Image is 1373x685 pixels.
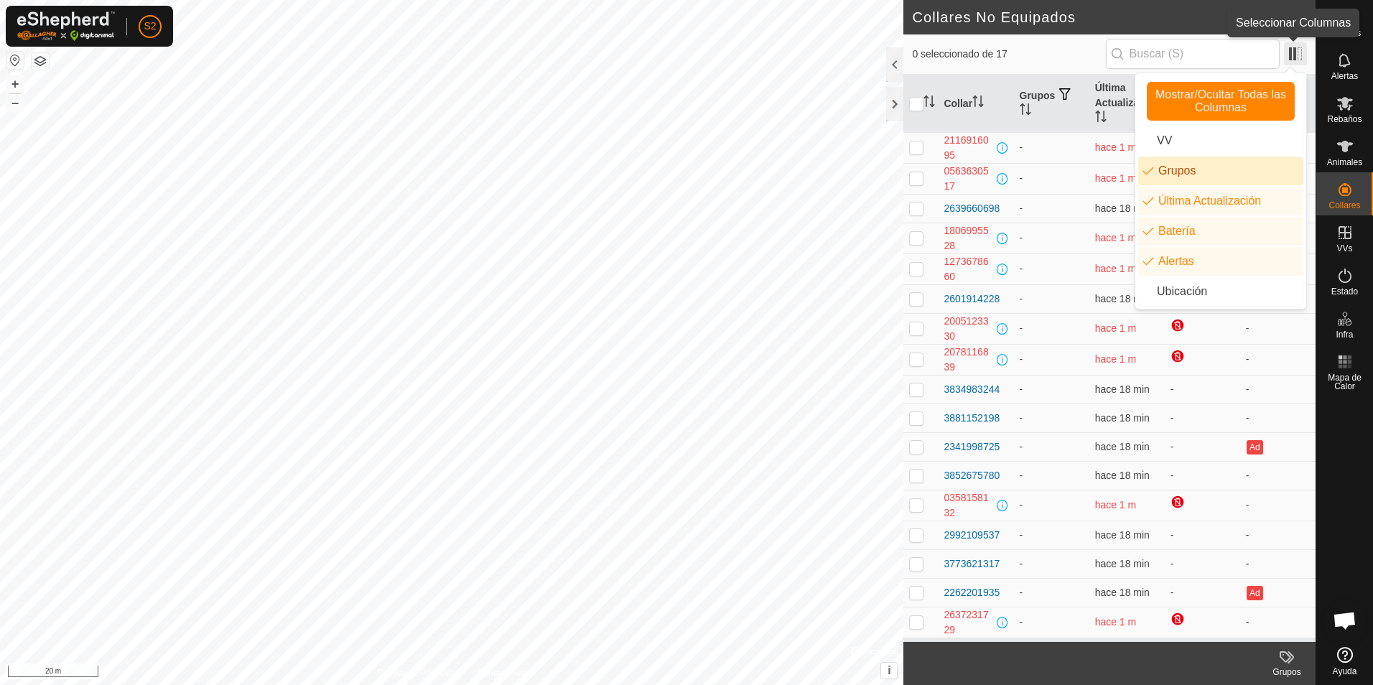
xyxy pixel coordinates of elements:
[1336,244,1352,253] span: VVs
[944,223,993,253] div: 1806995528
[1333,667,1357,676] span: Ayuda
[1095,558,1150,569] span: 28 sept 2025, 12:02
[1020,106,1031,117] p-sorticon: Activar para ordenar
[888,664,890,676] span: i
[1323,599,1367,642] div: Chat abierto
[1240,549,1316,578] td: -
[944,607,993,638] div: 2637231729
[1138,187,1303,215] li: enum.columnList.lastUpdated
[1014,163,1089,194] td: -
[1336,330,1353,339] span: Infra
[1095,383,1150,395] span: 28 sept 2025, 12:02
[1165,521,1240,549] td: -
[1014,578,1089,607] td: -
[1014,432,1089,461] td: -
[144,19,156,34] span: S2
[1240,461,1316,490] td: -
[912,9,1285,26] h2: Collares No Equipados
[1240,344,1316,375] td: -
[944,314,993,344] div: 2005123330
[1014,75,1089,133] th: Grupos
[1014,404,1089,432] td: -
[1138,217,1303,246] li: neckband.label.battery
[1147,82,1295,121] button: Mostrar/Ocultar Todas las Columnas
[944,411,1000,426] div: 3881152198
[944,133,993,163] div: 2116916095
[1095,232,1137,243] span: 16 ago 2025, 1:58
[1095,172,1137,184] span: 28 ago 2025, 1:58
[1327,158,1362,167] span: Animales
[17,11,115,41] img: Logo Gallagher
[912,47,1105,62] span: 0 seleccionado de 17
[1240,313,1316,344] td: -
[944,382,1000,397] div: 3834983244
[1247,586,1262,600] button: Ad
[1095,529,1150,541] span: 28 sept 2025, 12:02
[1106,39,1280,69] input: Buscar (S)
[1095,322,1137,334] span: 25 ago 2025, 1:58
[1014,375,1089,404] td: -
[478,666,526,679] a: Contáctenos
[1327,115,1362,124] span: Rebaños
[1014,194,1089,223] td: -
[1095,616,1137,628] span: 17 ago 2025, 1:58
[944,292,1000,307] div: 2601914228
[972,98,984,109] p-sorticon: Activar para ordenar
[1014,549,1089,578] td: -
[1138,277,1303,306] li: common.label.location
[1014,344,1089,375] td: -
[1240,607,1316,638] td: -
[944,556,1000,572] div: 3773621317
[1331,287,1358,296] span: Estado
[1240,404,1316,432] td: -
[1258,666,1316,679] div: Grupos
[1014,284,1089,313] td: -
[1014,132,1089,163] td: -
[1095,499,1137,511] span: 26 ago 2025, 1:58
[1240,375,1316,404] td: -
[944,585,1000,600] div: 2262201935
[1014,313,1089,344] td: -
[1095,412,1150,424] span: 28 sept 2025, 12:02
[1095,293,1150,304] span: 28 sept 2025, 12:02
[1165,404,1240,432] td: -
[1138,157,1303,185] li: common.btn.groups
[1095,202,1150,214] span: 28 sept 2025, 12:02
[1240,521,1316,549] td: -
[1014,521,1089,549] td: -
[1328,29,1361,37] span: Horarios
[938,75,1013,133] th: Collar
[1014,461,1089,490] td: -
[1247,440,1262,455] button: Ad
[1095,587,1150,598] span: 28 sept 2025, 12:02
[32,52,49,70] button: Capas del Mapa
[1014,607,1089,638] td: -
[1095,441,1150,452] span: 28 sept 2025, 12:02
[944,254,993,284] div: 1273678660
[944,490,993,521] div: 0358158132
[944,345,993,375] div: 2078116839
[1320,373,1369,391] span: Mapa de Calor
[1165,549,1240,578] td: -
[944,201,1000,216] div: 2639660698
[1165,432,1240,461] td: -
[1095,353,1137,365] span: 24 ago 2025, 1:58
[1240,490,1316,521] td: -
[944,528,1000,543] div: 2992109537
[1014,253,1089,284] td: -
[1089,75,1165,133] th: Última Actualización
[6,75,24,93] button: +
[1014,223,1089,253] td: -
[881,663,897,679] button: i
[944,439,1000,455] div: 2341998725
[944,468,1000,483] div: 3852675780
[6,52,24,69] button: Restablecer Mapa
[6,94,24,111] button: –
[1138,126,1303,155] li: vp.label.vp
[1138,247,1303,276] li: animal.label.alerts
[1331,72,1358,80] span: Alertas
[1165,578,1240,607] td: -
[1095,263,1137,274] span: 26 ago 2025, 1:58
[378,666,460,679] a: Política de Privacidad
[1095,470,1150,481] span: 28 sept 2025, 12:02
